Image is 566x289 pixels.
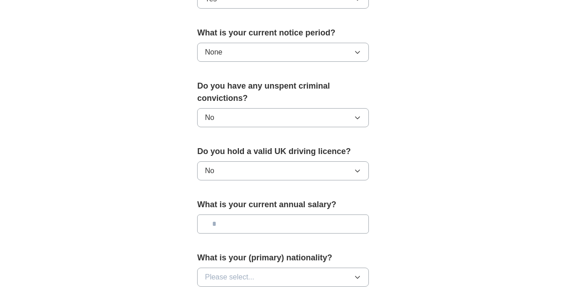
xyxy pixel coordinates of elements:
span: No [205,165,214,176]
label: Do you hold a valid UK driving licence? [197,145,369,158]
label: What is your current notice period? [197,27,369,39]
label: What is your (primary) nationality? [197,252,369,264]
button: No [197,108,369,127]
span: None [205,47,222,58]
label: What is your current annual salary? [197,199,369,211]
span: Please select... [205,272,254,283]
span: No [205,112,214,123]
label: Do you have any unspent criminal convictions? [197,80,369,105]
button: None [197,43,369,62]
button: Please select... [197,268,369,287]
button: No [197,161,369,180]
